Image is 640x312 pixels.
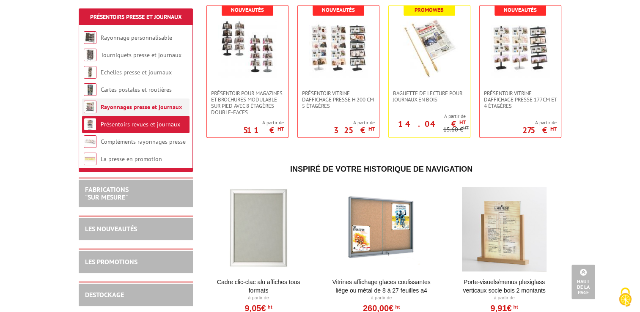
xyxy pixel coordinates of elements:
span: Baguette de lecture pour journaux en bois [393,90,466,103]
img: Baguette de lecture pour journaux en bois [400,18,459,77]
a: Cartes postales et routières [101,86,172,93]
b: Nouveautés [231,6,264,14]
a: Porte-Visuels/Menus Plexiglass Verticaux Socle Bois 2 Montants [452,278,557,295]
a: Compléments rayonnages presse [101,138,186,145]
span: Présentoir vitrine d'affichage presse H 200 cm 5 étagères [302,90,375,109]
a: Cadre Clic-Clac Alu affiches tous formats [206,278,311,295]
p: 325 € [334,128,375,133]
b: Nouveautés [322,6,355,14]
a: La presse en promotion [101,155,162,163]
a: Rayonnage personnalisable [101,34,172,41]
span: A partir de [243,119,284,126]
img: présentoir pour magazines et brochures modulable sur pied avec 8 étagères double-faces [218,18,277,77]
a: 9,05€HT [244,306,272,311]
sup: HT [550,125,557,132]
p: À partir de [452,295,557,301]
sup: HT [266,304,272,310]
img: Présentoir vitrine d'affichage presse H 200 cm 5 étagères [309,18,368,77]
sup: HT [459,119,466,126]
a: DESTOCKAGE [85,290,124,299]
b: Promoweb [415,6,444,14]
p: À partir de [329,295,434,301]
img: Tourniquets presse et journaux [84,49,96,61]
img: Rayonnages presse et journaux [84,101,96,113]
img: Rayonnage personnalisable [84,31,96,44]
img: Présentoirs revues et journaux [84,118,96,131]
img: Echelles presse et journaux [84,66,96,79]
span: A partir de [334,119,375,126]
a: 9,91€HT [490,306,518,311]
span: Présentoir vitrine d'affichage presse 177cm et 4 étagères [484,90,557,109]
a: Présentoirs revues et journaux [101,120,180,128]
a: LES NOUVEAUTÉS [85,224,137,233]
img: Compléments rayonnages presse [84,135,96,148]
a: présentoir pour magazines et brochures modulable sur pied avec 8 étagères double-faces [207,90,288,115]
span: A partir de [389,113,466,120]
a: Vitrines affichage glaces coulissantes liège ou métal de 8 à 27 feuilles A4 [329,278,434,295]
img: Cookies (fenêtre modale) [615,287,636,308]
span: A partir de [522,119,557,126]
a: 260,00€HT [363,306,400,311]
img: Cartes postales et routières [84,83,96,96]
p: 14.04 € [398,121,466,126]
b: Nouveautés [504,6,537,14]
sup: HT [511,304,518,310]
sup: HT [463,125,469,131]
a: Présentoirs Presse et Journaux [90,13,182,21]
p: 511 € [243,128,284,133]
sup: HT [393,304,400,310]
p: 15.60 € [443,126,469,133]
a: Présentoir vitrine d'affichage presse H 200 cm 5 étagères [298,90,379,109]
sup: HT [277,125,284,132]
a: Baguette de lecture pour journaux en bois [389,90,470,103]
a: Tourniquets presse et journaux [101,51,181,59]
button: Cookies (fenêtre modale) [610,283,640,312]
a: LES PROMOTIONS [85,257,137,266]
a: Présentoir vitrine d'affichage presse 177cm et 4 étagères [480,90,561,109]
img: La presse en promotion [84,153,96,165]
a: FABRICATIONS"Sur Mesure" [85,185,129,201]
p: À partir de [206,295,311,301]
span: Inspiré de votre historique de navigation [290,165,472,173]
a: Haut de la page [571,265,595,299]
sup: HT [368,125,375,132]
p: 275 € [522,128,557,133]
img: Présentoir vitrine d'affichage presse 177cm et 4 étagères [491,18,550,77]
span: présentoir pour magazines et brochures modulable sur pied avec 8 étagères double-faces [211,90,284,115]
a: Rayonnages presse et journaux [101,103,182,111]
a: Echelles presse et journaux [101,68,172,76]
